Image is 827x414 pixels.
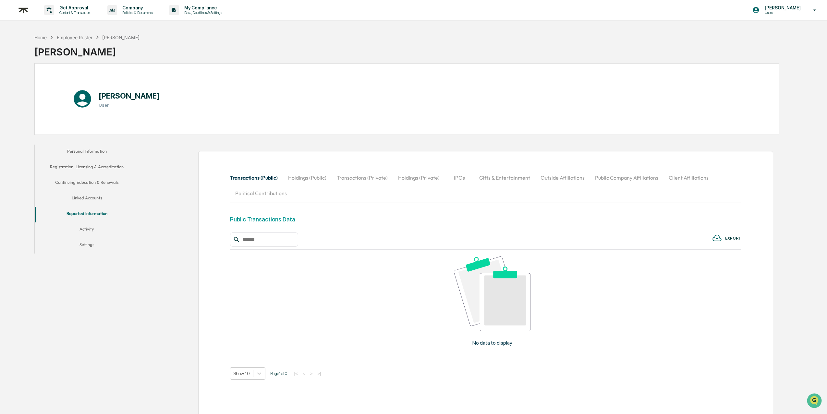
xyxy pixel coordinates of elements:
button: Linked Accounts [35,191,139,207]
button: Continuing Education & Renewals [35,176,139,191]
a: 🔎Data Lookup [4,91,43,103]
div: Start new chat [22,50,106,56]
h1: [PERSON_NAME] [99,91,160,101]
button: Registration, Licensing & Accreditation [35,160,139,176]
div: EXPORT [725,236,741,241]
p: Data, Deadlines & Settings [179,10,225,15]
span: Preclearance [13,82,42,88]
button: Outside Affiliations [535,170,590,185]
p: Policies & Documents [117,10,156,15]
a: 🗄️Attestations [44,79,83,91]
button: Gifts & Entertainment [474,170,535,185]
div: 🖐️ [6,82,12,88]
h3: User [99,102,160,108]
p: Users [760,10,804,15]
button: |< [292,371,300,376]
img: EXPORT [712,233,722,243]
div: We're available if you need us! [22,56,82,61]
iframe: Open customer support [806,393,824,410]
div: [PERSON_NAME] [34,41,140,58]
button: Transactions (Public) [230,170,283,185]
div: 🗄️ [47,82,52,88]
button: Political Contributions [230,185,292,201]
button: Personal Information [35,145,139,160]
a: 🖐️Preclearance [4,79,44,91]
span: Data Lookup [13,94,41,101]
span: Page 1 of 0 [270,371,287,376]
p: Company [117,5,156,10]
img: No data [454,256,531,331]
button: > [308,371,315,376]
div: secondary tabs example [230,170,742,201]
button: Holdings (Private) [393,170,445,185]
button: < [301,371,307,376]
p: [PERSON_NAME] [760,5,804,10]
p: No data to display [472,340,512,346]
button: Settings [35,238,139,254]
span: Attestations [54,82,80,88]
button: Start new chat [110,52,118,59]
img: 1746055101610-c473b297-6a78-478c-a979-82029cc54cd1 [6,50,18,61]
button: >| [315,371,323,376]
p: My Compliance [179,5,225,10]
div: secondary tabs example [35,145,139,254]
button: Holdings (Public) [283,170,332,185]
p: Get Approval [54,5,94,10]
p: Content & Transactions [54,10,94,15]
div: Employee Roster [57,35,92,40]
div: [PERSON_NAME] [102,35,140,40]
p: How can we help? [6,14,118,24]
div: Home [34,35,47,40]
button: IPOs [445,170,474,185]
button: Client Affiliations [663,170,714,185]
button: Public Company Affiliations [590,170,663,185]
button: Activity [35,222,139,238]
span: Pylon [65,110,79,115]
div: Public Transactions Data [230,216,295,223]
button: Transactions (Private) [332,170,393,185]
button: Reported Information [35,207,139,222]
div: 🔎 [6,95,12,100]
a: Powered byPylon [46,110,79,115]
img: logo [16,2,31,18]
